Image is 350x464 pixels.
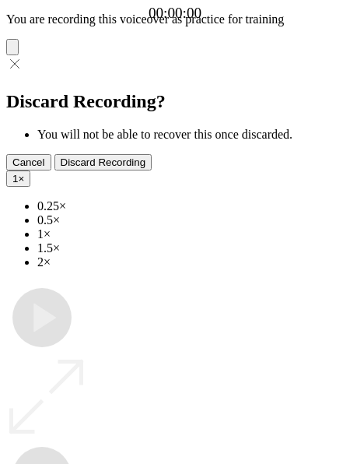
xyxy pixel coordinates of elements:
li: 0.25× [37,199,344,213]
p: You are recording this voiceover as practice for training [6,12,344,26]
span: 1 [12,173,18,185]
button: Discard Recording [54,154,152,170]
h2: Discard Recording? [6,91,344,112]
li: You will not be able to recover this once discarded. [37,128,344,142]
button: Cancel [6,154,51,170]
button: 1× [6,170,30,187]
li: 1.5× [37,241,344,255]
a: 00:00:00 [149,5,201,22]
li: 0.5× [37,213,344,227]
li: 1× [37,227,344,241]
li: 2× [37,255,344,269]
